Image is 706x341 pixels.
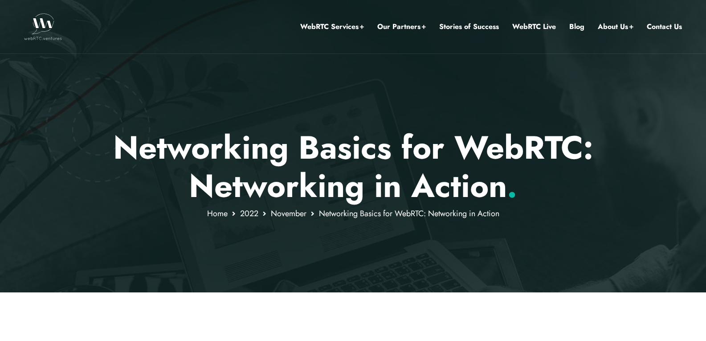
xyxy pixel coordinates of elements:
a: 2022 [240,208,258,219]
h1: Networking Basics for WebRTC: Networking in Action [92,128,614,205]
a: November [271,208,306,219]
a: WebRTC Live [512,21,556,33]
span: Networking Basics for WebRTC: Networking in Action [319,208,499,219]
a: WebRTC Services [300,21,364,33]
a: Our Partners [377,21,426,33]
a: Contact Us [647,21,682,33]
img: WebRTC.ventures [24,13,62,40]
span: . [507,163,517,209]
a: Stories of Success [439,21,499,33]
a: Home [207,208,228,219]
a: Blog [569,21,584,33]
a: About Us [598,21,633,33]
